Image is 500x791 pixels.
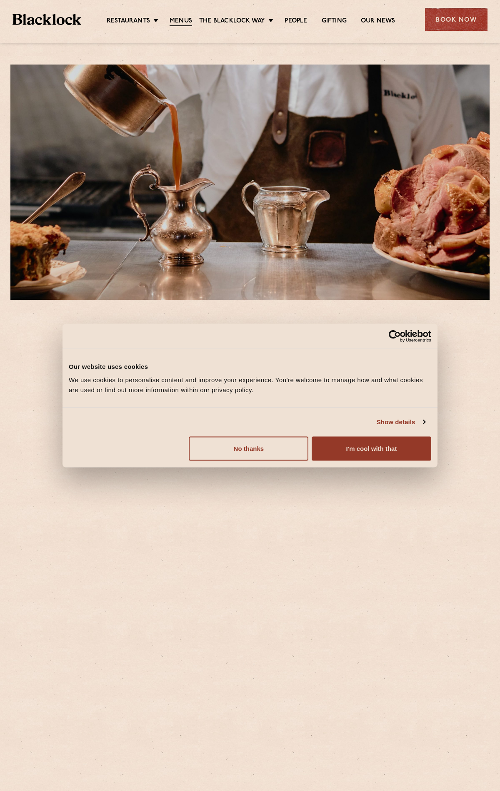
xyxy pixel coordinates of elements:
[425,8,487,31] div: Book Now
[12,14,81,25] img: BL_Textured_Logo-footer-cropped.svg
[312,436,431,460] button: I'm cool with that
[358,330,431,343] a: Usercentrics Cookiebot - opens in a new window
[322,17,347,25] a: Gifting
[170,17,192,26] a: Menus
[69,375,431,395] div: We use cookies to personalise content and improve your experience. You're welcome to manage how a...
[377,417,425,427] a: Show details
[361,17,395,25] a: Our News
[69,362,431,372] div: Our website uses cookies
[199,17,265,25] a: The Blacklock Way
[285,17,307,25] a: People
[107,17,150,25] a: Restaurants
[189,436,308,460] button: No thanks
